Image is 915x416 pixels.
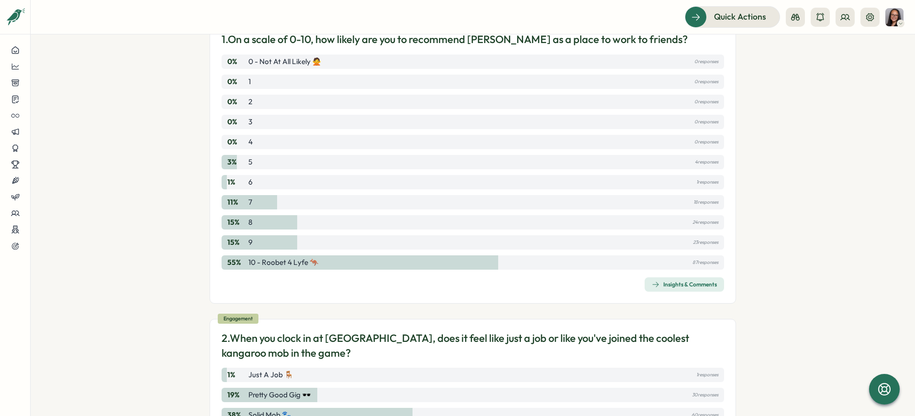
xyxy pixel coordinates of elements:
p: 0 % [227,56,246,67]
p: 3 % [227,157,246,167]
p: 18 responses [693,197,718,208]
span: Quick Actions [714,11,766,23]
p: 1 % [227,177,246,187]
p: 2 [248,97,252,107]
img: Natasha Whittaker [885,8,904,26]
p: 23 responses [693,237,718,248]
p: 1. On a scale of 0-10, how likely are you to recommend [PERSON_NAME] as a place to work to friends? [222,32,688,47]
p: 6 [248,177,253,187]
p: 24 responses [692,217,718,228]
p: 5 [248,157,252,167]
p: 19 % [227,390,246,400]
p: 2. When you clock in at [GEOGRAPHIC_DATA], does it feel like just a job or like you've joined the... [222,331,724,361]
p: 0 - Not at all likely 🙅 [248,56,321,67]
p: 0 % [227,77,246,87]
div: Engagement [218,314,258,324]
p: 15 % [227,217,246,228]
p: 10 - Roobet 4 Lyfe 🦘 [248,257,319,268]
p: 1 responses [696,177,718,187]
p: Just a job 🪑 [248,370,293,380]
p: 11 % [227,197,246,208]
p: 7 [248,197,252,208]
button: Quick Actions [685,6,780,27]
p: 1 % [227,370,246,380]
p: 4 responses [695,157,718,167]
p: 8 [248,217,252,228]
p: 0 % [227,117,246,127]
p: 0 responses [694,97,718,107]
p: 15 % [227,237,246,248]
p: 0 responses [694,56,718,67]
p: 4 [248,137,253,147]
p: 1 [248,77,251,87]
p: 3 [248,117,252,127]
p: 9 [248,237,253,248]
p: Pretty good gig 🕶️ [248,390,311,400]
p: 0 % [227,97,246,107]
p: 0 responses [694,137,718,147]
p: 30 responses [692,390,718,400]
div: Insights & Comments [652,281,717,288]
p: 0 % [227,137,246,147]
p: 55 % [227,257,246,268]
p: 1 responses [696,370,718,380]
p: 0 responses [694,117,718,127]
button: Insights & Comments [645,277,724,292]
p: 87 responses [692,257,718,268]
p: 0 responses [694,77,718,87]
